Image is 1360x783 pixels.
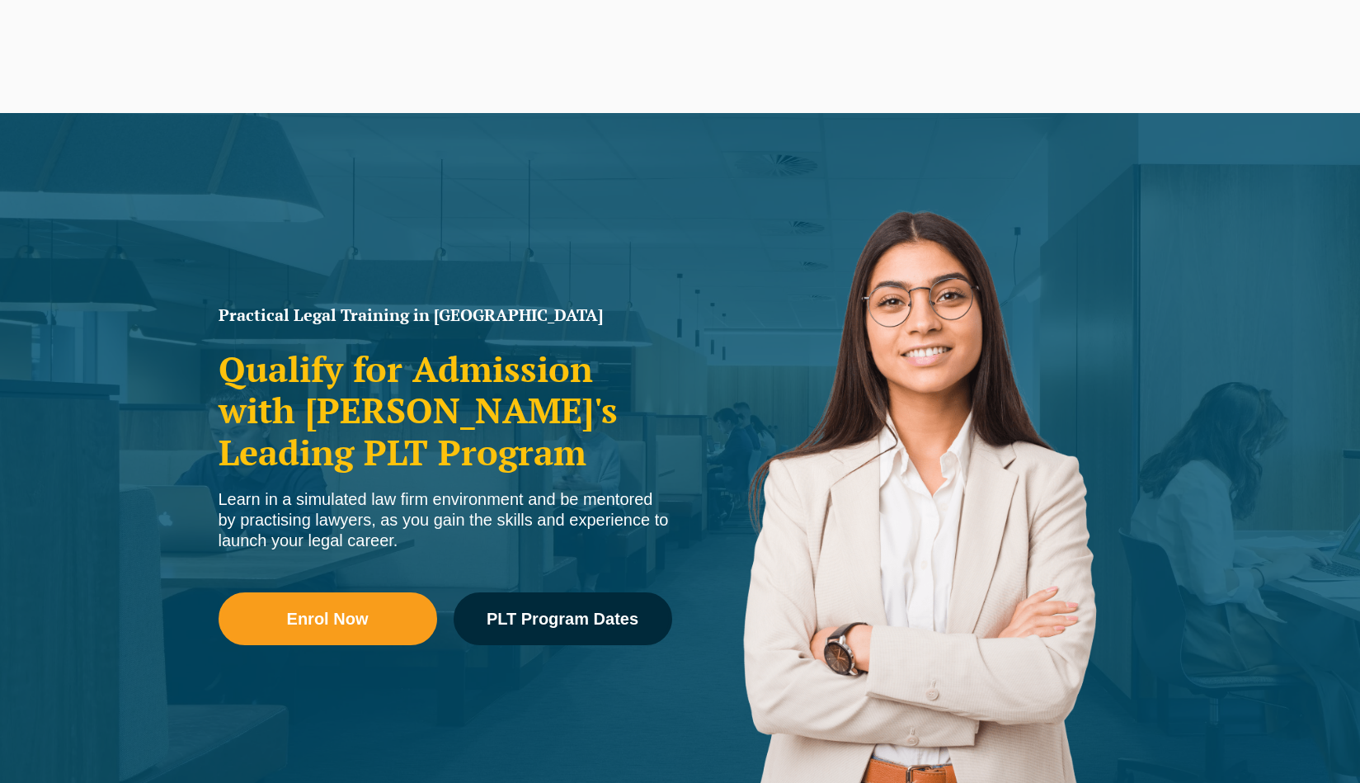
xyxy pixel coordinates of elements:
span: Enrol Now [287,611,369,627]
div: Learn in a simulated law firm environment and be mentored by practising lawyers, as you gain the ... [219,489,672,551]
span: PLT Program Dates [487,611,638,627]
a: Enrol Now [219,592,437,645]
a: PLT Program Dates [454,592,672,645]
h2: Qualify for Admission with [PERSON_NAME]'s Leading PLT Program [219,348,672,473]
h1: Practical Legal Training in [GEOGRAPHIC_DATA] [219,307,672,323]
